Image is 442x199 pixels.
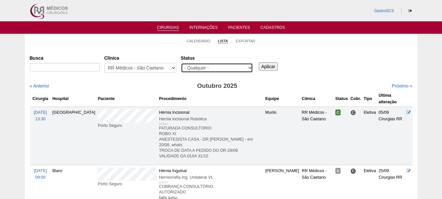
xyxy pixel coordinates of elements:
th: Status [334,91,349,107]
a: Próximo » [392,83,412,89]
th: Última alteração [377,91,405,107]
input: Aplicar [259,62,278,71]
span: Suspensa [335,168,341,174]
th: Paciente [97,91,158,107]
span: Consultório [350,110,356,115]
th: Equipe [264,91,301,107]
i: Sair [408,9,412,13]
div: Herniorrafia Ing. Unilateral VL [159,174,263,181]
label: Status [181,55,253,61]
th: Hospital [51,91,97,107]
th: Clínica [300,91,334,107]
th: Procedimento [158,91,264,107]
span: [DATE] [34,169,47,173]
div: Hernia incisional Robótica [159,116,263,122]
a: « Anterior [30,83,49,89]
a: Exportar [236,39,255,43]
span: Consultório [350,168,356,174]
p: FATURADA CONSULTORIO ROBO XI ANESTESISTA CASA - DR [PERSON_NAME] - em 20/08, whats TROCA DE DATA ... [159,126,263,159]
td: RR Médicos - São Caetano [300,107,334,165]
td: Hérnia Incisional [158,107,264,165]
span: 09:00 [35,175,45,180]
a: Pacientes [228,25,250,32]
a: [DATE] 09:00 [34,169,47,180]
a: GastroSCS [374,9,394,13]
a: Calendário [187,39,210,43]
a: Cadastros [260,25,285,32]
span: 13:30 [35,117,45,121]
td: Eletiva [362,107,377,165]
span: Confirmada [335,109,341,115]
a: Editar [407,169,411,173]
span: [DATE] [34,110,47,115]
td: Murilo [264,107,301,165]
a: Cirurgias [157,25,179,31]
td: [GEOGRAPHIC_DATA] [51,107,97,165]
div: [editar] [159,179,168,186]
div: Porto Seguro [98,122,156,129]
th: Tipo [362,91,377,107]
div: Porto Seguro [98,181,156,187]
label: Clínica [104,55,176,61]
h3: Outubro 2025 [121,81,313,91]
label: Busca [30,55,100,61]
td: 05/09 Cirurgias RR [377,107,405,165]
input: Digite os termos que você deseja procurar. [30,63,100,71]
a: Lista [218,39,228,44]
div: [editar] [159,121,168,127]
a: [DATE] 13:30 [34,110,47,121]
a: Internações [189,25,218,32]
th: Cobr. [349,91,362,107]
a: Editar [407,110,411,115]
th: Cirurgia [30,91,51,107]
